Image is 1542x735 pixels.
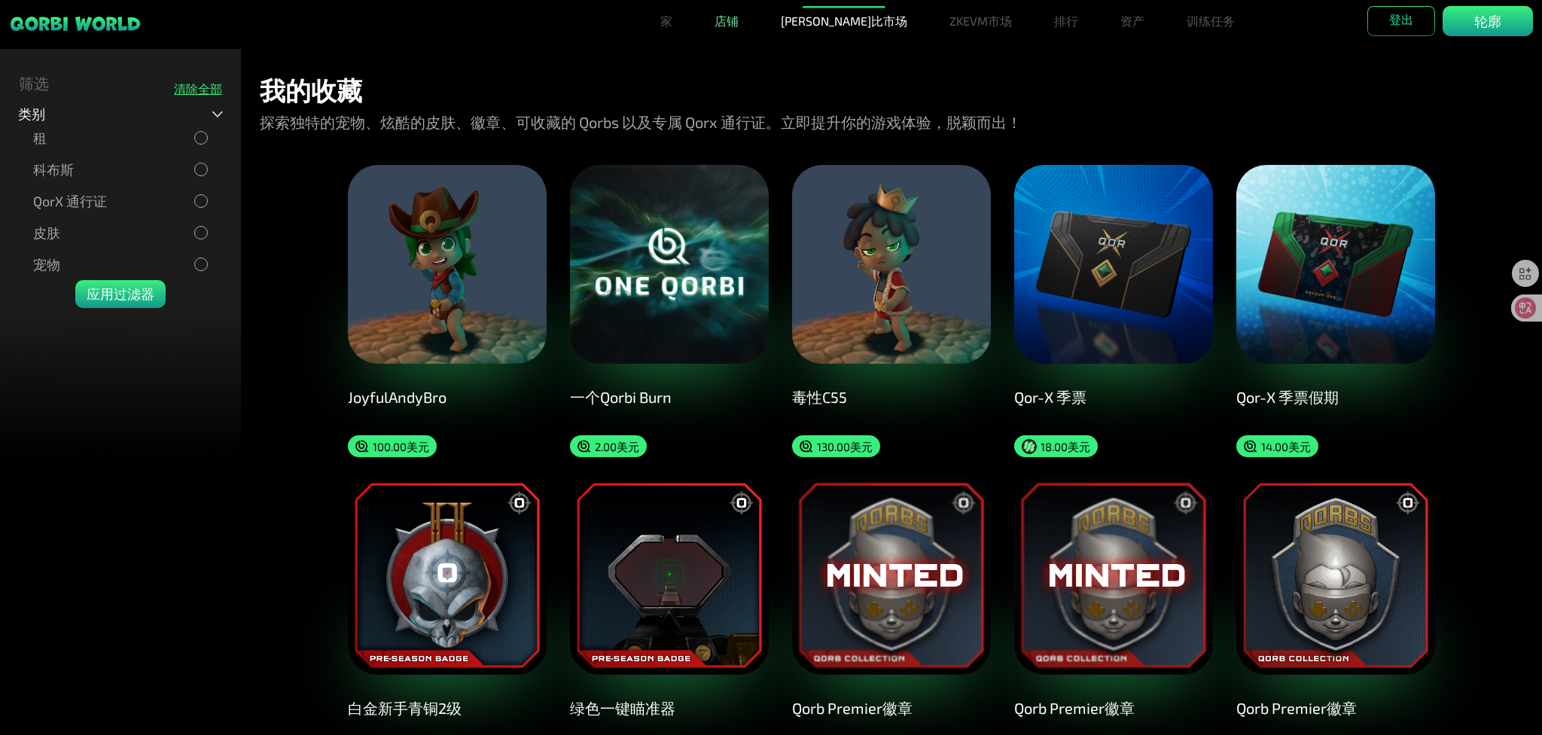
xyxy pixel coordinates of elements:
font: 毒性C55 [792,388,847,406]
a: 店铺 [709,6,745,36]
font: QorX 通行证 [33,193,107,209]
font: 清除全部 [174,81,222,96]
a: 资产 [1114,6,1150,36]
font: 探索独特的宠物、炫酷的皮肤、徽章、可收藏的 Qorbs 以及专属 Qorx 通行证。立即提升你的游戏体验，脱颖而出！ [260,113,1022,131]
font: 筛选 [19,74,49,92]
img: 毒性C55 [792,165,991,364]
a: [PERSON_NAME]比市场 [775,6,913,36]
font: 科布斯 [33,161,74,178]
font: 家 [660,14,672,28]
font: Qorb Premier徽章 [1236,699,1357,717]
img: JoyfulAndyBro [348,165,547,364]
img: 绿色一键瞄准器 [570,476,769,675]
font: 14.00 [1261,440,1288,453]
font: 美元 [617,440,639,453]
img: Qorb Premier徽章 [792,476,991,675]
a: 训练任务 [1181,6,1241,36]
font: 租 [33,130,47,146]
font: 美元 [1288,440,1311,453]
font: 2.00 [595,440,617,453]
img: 白金新手青铜2级 [348,476,547,675]
img: 一个Qorbi Burn [570,165,769,364]
font: 训练任务 [1187,14,1235,28]
font: 店铺 [715,14,739,28]
font: 100.00 [373,440,407,453]
font: 应用过滤器 [87,285,154,302]
font: 美元 [1068,440,1090,453]
font: 我的收藏 [260,75,362,105]
font: 宠物 [33,256,60,273]
a: ZKEVM市场 [943,6,1018,36]
font: 18.00 [1041,440,1068,453]
button: 登出 [1367,6,1435,36]
img: Qor-X 季票假期 [1236,165,1435,364]
font: 130.00 [817,440,850,453]
font: 绿色一键瞄准器 [570,699,675,717]
img: Qorb Premier徽章 [1014,476,1213,675]
img: 粘性品牌标识 [9,15,142,32]
font: 排行 [1054,14,1078,28]
font: 美元 [407,440,429,453]
font: JoyfulAndyBro [348,388,446,406]
a: 排行 [1048,6,1084,36]
font: Qor-X 季票 [1014,388,1086,406]
a: 家 [654,6,678,36]
img: Qorb Premier徽章 [1236,476,1435,675]
font: 类别 [18,105,45,122]
font: 皮肤 [33,224,60,241]
font: [PERSON_NAME]比市场 [781,14,907,28]
font: ZKEVM市场 [949,14,1012,28]
font: Qorb Premier徽章 [1014,699,1135,717]
font: 美元 [850,440,873,453]
font: Qorb Premier徽章 [792,699,913,717]
font: 白金新手青铜2级 [348,699,462,717]
font: 一个Qorbi Burn [570,388,672,406]
font: Qor-X 季票假期 [1236,388,1339,406]
img: Qor-X 季票 [1014,165,1213,364]
font: 轮廓 [1474,13,1501,29]
font: 资产 [1120,14,1144,28]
